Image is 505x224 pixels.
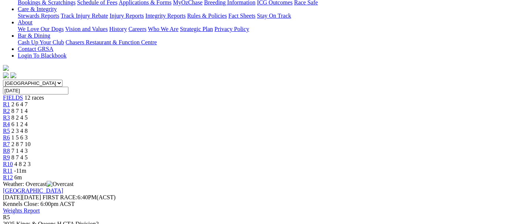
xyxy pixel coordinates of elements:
[3,128,10,134] a: R5
[18,39,64,45] a: Cash Up Your Club
[3,134,10,141] a: R6
[128,26,146,32] a: Careers
[65,39,157,45] a: Chasers Restaurant & Function Centre
[11,134,28,141] span: 1 5 6 3
[3,154,10,161] a: R9
[61,13,108,19] a: Track Injury Rebate
[18,19,33,25] a: About
[109,26,127,32] a: History
[187,13,227,19] a: Rules & Policies
[3,101,10,107] a: R1
[3,201,496,207] div: Kennels Close: 6:00pm ACST
[3,114,10,121] a: R3
[14,168,26,174] span: -11m
[3,214,10,220] span: R5
[3,187,63,194] a: [GEOGRAPHIC_DATA]
[18,46,53,52] a: Contact GRSA
[24,94,44,101] span: 12 races
[214,26,249,32] a: Privacy Policy
[11,121,28,127] span: 6 1 2 4
[14,161,31,167] span: 4 8 2 3
[3,94,23,101] a: FIELDS
[11,101,28,107] span: 2 6 4 7
[180,26,213,32] a: Strategic Plan
[148,26,179,32] a: Who We Are
[18,13,496,19] div: Care & Integrity
[3,108,10,114] a: R2
[18,39,496,46] div: Bar & Dining
[109,13,144,19] a: Injury Reports
[18,32,50,39] a: Bar & Dining
[3,121,10,127] a: R4
[47,181,74,187] img: Overcast
[3,174,13,180] a: R12
[11,154,28,161] span: 8 7 4 5
[11,148,28,154] span: 7 1 4 3
[3,207,40,214] a: Weights Report
[18,6,57,12] a: Care & Integrity
[11,128,28,134] span: 2 3 4 8
[11,108,28,114] span: 8 7 1 4
[18,52,67,59] a: Login To Blackbook
[228,13,255,19] a: Fact Sheets
[18,26,64,32] a: We Love Our Dogs
[43,194,77,200] span: FIRST RACE:
[3,87,68,94] input: Select date
[3,181,74,187] span: Weather: Overcast
[14,174,22,180] span: 6m
[3,141,10,147] a: R7
[18,13,59,19] a: Stewards Reports
[11,114,28,121] span: 8 2 4 5
[3,65,9,71] img: logo-grsa-white.png
[3,72,9,78] img: facebook.svg
[43,194,116,200] span: 6:40PM(ACST)
[3,161,13,167] a: R10
[10,72,16,78] img: twitter.svg
[3,194,22,200] span: [DATE]
[145,13,186,19] a: Integrity Reports
[3,148,10,154] a: R8
[18,26,496,32] div: About
[3,194,41,200] span: [DATE]
[257,13,291,19] a: Stay On Track
[65,26,108,32] a: Vision and Values
[3,168,13,174] a: R11
[11,141,31,147] span: 2 8 7 10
